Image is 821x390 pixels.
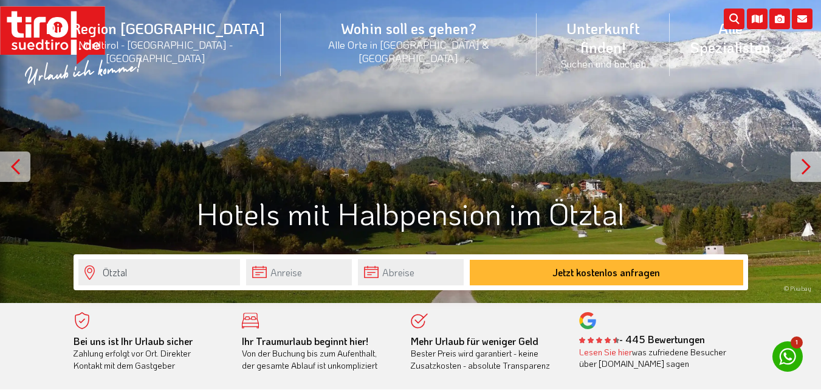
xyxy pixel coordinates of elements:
[747,9,768,29] i: Karte öffnen
[74,335,224,372] div: Zahlung erfolgt vor Ort. Direkter Kontakt mit dem Gastgeber
[358,259,464,285] input: Abreise
[537,5,670,83] a: Unterkunft finden!Suchen und buchen
[246,259,352,285] input: Anreise
[295,38,522,64] small: Alle Orte in [GEOGRAPHIC_DATA] & [GEOGRAPHIC_DATA]
[281,5,537,78] a: Wohin soll es gehen?Alle Orte in [GEOGRAPHIC_DATA] & [GEOGRAPHIC_DATA]
[791,336,803,349] span: 1
[74,335,193,347] b: Bei uns ist Ihr Urlaub sicher
[78,259,240,285] input: Wo soll's hingehen?
[670,5,791,70] a: Alle Spezialisten
[470,260,743,285] button: Jetzt kostenlos anfragen
[74,197,748,230] h1: Hotels mit Halbpension im Ötztal
[551,57,655,70] small: Suchen und buchen
[411,335,562,372] div: Bester Preis wird garantiert - keine Zusatzkosten - absolute Transparenz
[579,346,632,358] a: Lesen Sie hier
[579,333,705,346] b: - 445 Bewertungen
[579,346,730,370] div: was zufriedene Besucher über [DOMAIN_NAME] sagen
[411,335,538,347] b: Mehr Urlaub für weniger Geld
[242,335,368,347] b: Ihr Traumurlaub beginnt hier!
[45,38,266,64] small: Nordtirol - [GEOGRAPHIC_DATA] - [GEOGRAPHIC_DATA]
[792,9,812,29] i: Kontakt
[30,5,281,78] a: Die Region [GEOGRAPHIC_DATA]Nordtirol - [GEOGRAPHIC_DATA] - [GEOGRAPHIC_DATA]
[769,9,790,29] i: Fotogalerie
[772,341,803,372] a: 1
[242,335,393,372] div: Von der Buchung bis zum Aufenthalt, der gesamte Ablauf ist unkompliziert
